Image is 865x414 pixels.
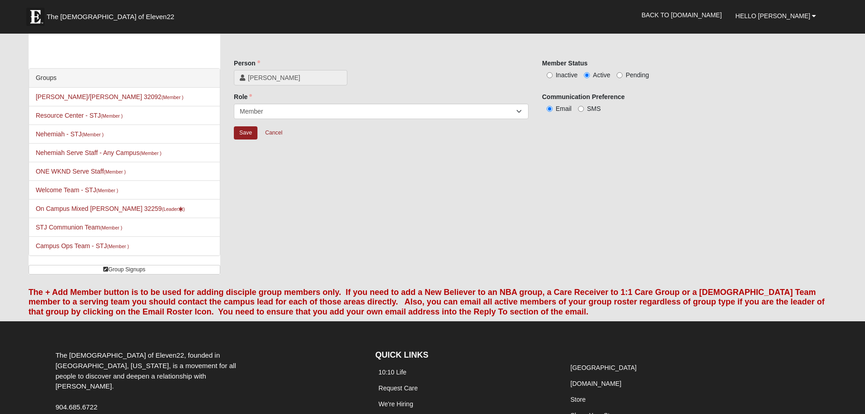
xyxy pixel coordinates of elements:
small: (Member ) [139,150,161,156]
small: (Member ) [82,132,104,137]
div: Groups [29,69,220,88]
input: Active [584,72,590,78]
a: Resource Center - STJ(Member ) [36,112,123,119]
small: (Member ) [162,95,183,100]
a: The [DEMOGRAPHIC_DATA] of Eleven22 [22,3,203,26]
small: (Member ) [100,225,122,230]
span: Pending [626,71,649,79]
a: Nehemiah - STJ(Member ) [36,130,104,138]
img: Eleven22 logo [26,8,44,26]
a: STJ Communion Team(Member ) [36,224,123,231]
a: [PERSON_NAME]/[PERSON_NAME] 32092(Member ) [36,93,183,100]
input: Pending [617,72,623,78]
a: 10:10 Life [379,369,407,376]
h4: QUICK LINKS [376,350,554,360]
label: Role [234,92,252,101]
input: Email [547,106,553,112]
a: On Campus Mixed [PERSON_NAME] 32259(Leader) [36,205,185,212]
span: Email [556,105,572,112]
small: (Member ) [104,169,126,175]
small: (Member ) [107,244,129,249]
a: [DOMAIN_NAME] [570,380,621,387]
span: Active [593,71,610,79]
a: Hello [PERSON_NAME] [729,5,823,27]
a: Group Signups [29,265,220,274]
small: (Leader ) [162,206,185,212]
font: The + Add Member button is to be used for adding disciple group members only. If you need to add ... [29,288,825,316]
small: (Member ) [101,113,123,119]
a: Campus Ops Team - STJ(Member ) [36,242,129,249]
label: Communication Preference [542,92,625,101]
input: Alt+s [234,126,257,140]
a: Request Care [379,384,418,392]
small: (Member ) [96,188,118,193]
a: [GEOGRAPHIC_DATA] [570,364,637,371]
span: Inactive [556,71,578,79]
span: SMS [587,105,601,112]
a: ONE WKND Serve Staff(Member ) [36,168,126,175]
a: Nehemiah Serve Staff - Any Campus(Member ) [36,149,162,156]
input: SMS [578,106,584,112]
a: Cancel [259,126,288,140]
label: Member Status [542,59,588,68]
span: Hello [PERSON_NAME] [736,12,811,20]
input: Inactive [547,72,553,78]
a: Welcome Team - STJ(Member ) [36,186,119,194]
a: Back to [DOMAIN_NAME] [635,4,729,26]
span: [PERSON_NAME] [248,73,341,82]
label: Person [234,59,260,68]
span: The [DEMOGRAPHIC_DATA] of Eleven22 [47,12,174,21]
a: Store [570,396,585,403]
